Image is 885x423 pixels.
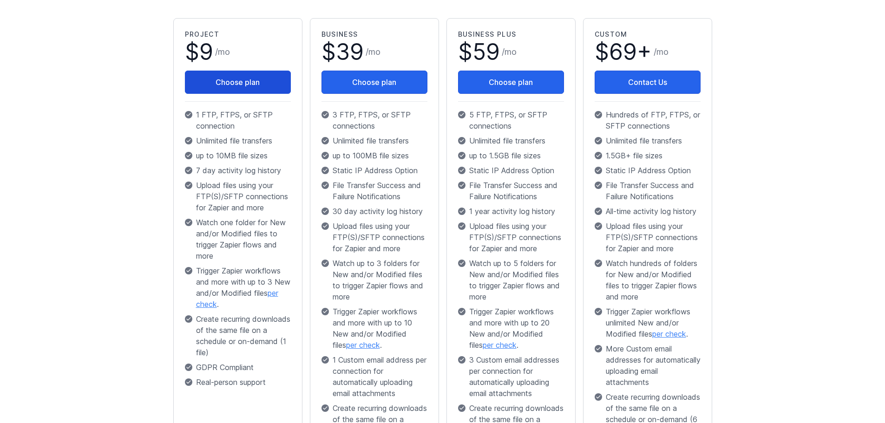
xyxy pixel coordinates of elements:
[185,109,291,131] p: 1 FTP, FTPS, or SFTP connection
[333,306,427,351] span: Trigger Zapier workflows and more with up to 10 New and/or Modified files .
[321,165,427,176] p: Static IP Address Option
[652,329,686,338] a: per check
[595,109,701,131] p: Hundreds of FTP, FTPS, or SFTP connections
[185,180,291,213] p: Upload files using your FTP(S)/SFTP connections for Zapier and more
[185,313,291,358] p: Create recurring downloads of the same file on a schedule or on-demand (1 file)
[368,47,380,57] span: mo
[196,288,278,309] a: per check
[458,180,564,202] p: File Transfer Success and Failure Notifications
[185,30,291,39] h2: Project
[458,221,564,254] p: Upload files using your FTP(S)/SFTP connections for Zapier and more
[458,354,564,399] p: 3 Custom email addresses per connection for automatically uploading email attachments
[185,150,291,161] p: up to 10MB file sizes
[595,221,701,254] p: Upload files using your FTP(S)/SFTP connections for Zapier and more
[215,46,230,59] span: /
[606,306,701,339] span: Trigger Zapier workflows unlimited New and/or Modified files .
[196,265,291,310] span: Trigger Zapier workflows and more with up to 3 New and/or Modified files .
[472,38,500,65] span: 59
[185,71,291,94] button: Choose plan
[595,30,701,39] h2: Custom
[469,306,564,351] span: Trigger Zapier workflows and more with up to 20 New and/or Modified files .
[185,362,291,373] p: GDPR Compliant
[346,340,380,350] a: per check
[595,150,701,161] p: 1.5GB+ file sizes
[595,180,701,202] p: File Transfer Success and Failure Notifications
[321,109,427,131] p: 3 FTP, FTPS, or SFTP connections
[595,71,701,94] a: Contact Us
[185,217,291,261] p: Watch one folder for New and/or Modified files to trigger Zapier flows and more
[609,38,652,65] span: 69+
[321,258,427,302] p: Watch up to 3 folders for New and/or Modified files to trigger Zapier flows and more
[321,71,427,94] button: Choose plan
[185,377,291,388] p: Real-person support
[321,30,427,39] h2: Business
[654,46,669,59] span: /
[595,165,701,176] p: Static IP Address Option
[185,135,291,146] p: Unlimited file transfers
[595,41,652,63] span: $
[656,47,669,57] span: mo
[595,135,701,146] p: Unlimited file transfers
[483,340,517,350] a: per check
[595,343,701,388] p: More Custom email addresses for automatically uploading email attachments
[458,41,500,63] span: $
[458,206,564,217] p: 1 year activity log history
[336,38,364,65] span: 39
[185,41,213,63] span: $
[458,109,564,131] p: 5 FTP, FTPS, or SFTP connections
[595,206,701,217] p: All-time activity log history
[321,221,427,254] p: Upload files using your FTP(S)/SFTP connections for Zapier and more
[458,150,564,161] p: up to 1.5GB file sizes
[458,135,564,146] p: Unlimited file transfers
[458,71,564,94] button: Choose plan
[321,41,364,63] span: $
[321,206,427,217] p: 30 day activity log history
[458,30,564,39] h2: Business Plus
[199,38,213,65] span: 9
[185,165,291,176] p: 7 day activity log history
[458,165,564,176] p: Static IP Address Option
[458,258,564,302] p: Watch up to 5 folders for New and/or Modified files to trigger Zapier flows and more
[321,354,427,399] p: 1 Custom email address per connection for automatically uploading email attachments
[505,47,517,57] span: mo
[366,46,380,59] span: /
[321,180,427,202] p: File Transfer Success and Failure Notifications
[218,47,230,57] span: mo
[595,258,701,302] p: Watch hundreds of folders for New and/or Modified files to trigger Zapier flows and more
[321,135,427,146] p: Unlimited file transfers
[321,150,427,161] p: up to 100MB file sizes
[502,46,517,59] span: /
